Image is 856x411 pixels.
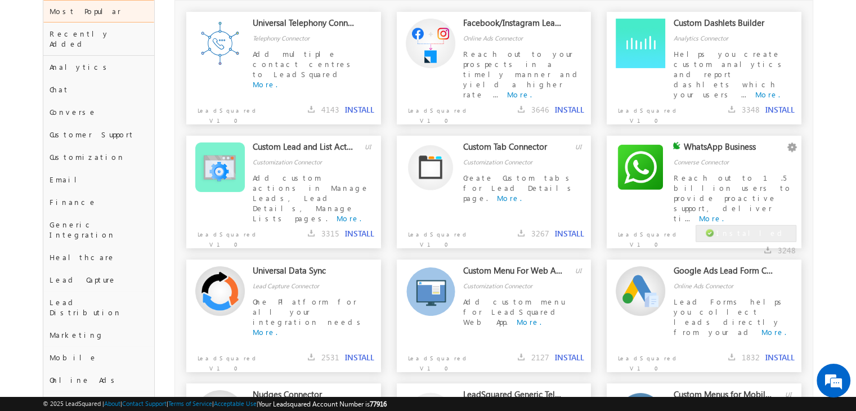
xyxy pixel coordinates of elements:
[555,352,584,363] button: INSTALL
[345,105,374,115] button: INSTALL
[684,141,785,157] div: WhatsApp Business
[673,173,791,223] span: Reach out to 1.5 billion users to provide proactive support, deliver ti...
[673,49,785,99] span: Helps you create custom analytics and report dashlets which your users ...
[345,229,374,239] button: INSTALL
[122,400,167,407] a: Contact Support
[555,229,584,239] button: INSTALL
[43,324,154,346] div: Marketing
[673,265,774,281] div: Google Ads Lead Form Connector
[104,400,120,407] a: About
[463,49,581,99] span: Reach out to your prospects in a timely manner and yield a higher rate ...
[397,100,475,126] p: LeadSquared V1.0
[463,141,564,157] div: Custom Tab Connector
[531,228,549,239] span: 3267
[463,389,564,405] div: LeadSquared Generic Telephony Connector
[43,191,154,213] div: Finance
[258,400,387,408] span: Your Leadsquared Account Number is
[253,327,277,337] a: More.
[518,106,525,113] img: downloads
[716,228,786,238] span: Installed
[321,228,339,239] span: 3315
[607,347,685,373] p: LeadSquared V1.0
[616,266,665,316] img: Alternate Logo
[308,106,315,113] img: downloads
[518,230,525,236] img: downloads
[778,245,796,256] span: 3248
[253,49,355,79] span: Add multiple contact centres to LeadSquared
[616,19,665,68] img: Alternate Logo
[43,123,154,146] div: Customer Support
[463,265,564,281] div: Custom Menu For Web App
[253,141,354,157] div: Custom Lead and List Actions
[728,354,735,360] img: downloads
[406,19,455,68] img: Alternate Logo
[673,17,774,33] div: Custom Dashlets Builder
[728,106,735,113] img: downloads
[761,327,786,337] a: More.
[463,173,575,203] span: Create Custom tabs for Lead Details page.
[698,213,723,223] a: More.
[308,230,315,236] img: downloads
[43,291,154,324] div: Lead Distribution
[195,19,245,68] img: Alternate Logo
[253,79,277,89] a: More.
[195,142,245,192] img: Alternate Logo
[507,90,532,99] a: More.
[531,104,549,115] span: 3646
[673,389,774,405] div: Custom Menus for Mobile App
[43,78,154,101] div: Chat
[497,193,522,203] a: More.
[308,354,315,360] img: downloads
[253,265,354,281] div: Universal Data Sync
[186,347,265,373] p: LeadSquared V1.0
[321,104,339,115] span: 4143
[43,168,154,191] div: Email
[673,297,785,337] span: Lead Forms helps you collect leads directly from your ad
[43,56,154,78] div: Analytics
[168,400,212,407] a: Terms of Service
[186,100,265,126] p: LeadSquared V1.0
[186,224,265,249] p: LeadSquared V1.0
[43,269,154,291] div: Lead Capture
[345,352,374,363] button: INSTALL
[616,142,665,192] img: Alternate Logo
[43,399,387,409] span: © 2025 LeadSquared | | | | |
[370,400,387,408] span: 77916
[755,90,779,99] a: More.
[765,105,795,115] button: INSTALL
[43,246,154,269] div: Healthcare
[43,346,154,369] div: Mobile
[764,247,771,253] img: downloads
[397,347,475,373] p: LeadSquared V1.0
[43,146,154,168] div: Customization
[43,369,154,391] div: Online Ads
[742,352,760,363] span: 1832
[214,400,257,407] a: Acceptable Use
[742,104,760,115] span: 3348
[517,317,541,327] a: More.
[531,352,549,363] span: 2127
[43,213,154,246] div: Generic Integration
[253,297,365,327] span: One Platform for all your integration needs
[765,352,795,363] button: INSTALL
[673,142,680,149] img: checking status
[408,145,453,190] img: Alternate Logo
[397,224,475,249] p: LeadSquared V1.0
[43,101,154,123] div: Converse
[463,297,564,327] span: Add custom menu for LeadSquared Web App.
[463,17,564,33] div: Facebook/Instagram Lead Ads
[555,105,584,115] button: INSTALL
[253,389,354,405] div: Nudges Connector
[406,267,455,316] img: Alternate Logo
[195,266,245,316] img: Alternate Logo
[43,23,154,55] div: Recently Added
[321,352,339,363] span: 2531
[518,354,525,360] img: downloads
[253,17,354,33] div: Universal Telephony Connector
[337,213,361,223] a: More.
[607,224,685,249] p: LeadSquared V1.0
[607,100,685,126] p: LeadSquared V1.0
[253,173,369,223] span: Add custom actions in Manage Leads, Lead Details, Manage Lists pages.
